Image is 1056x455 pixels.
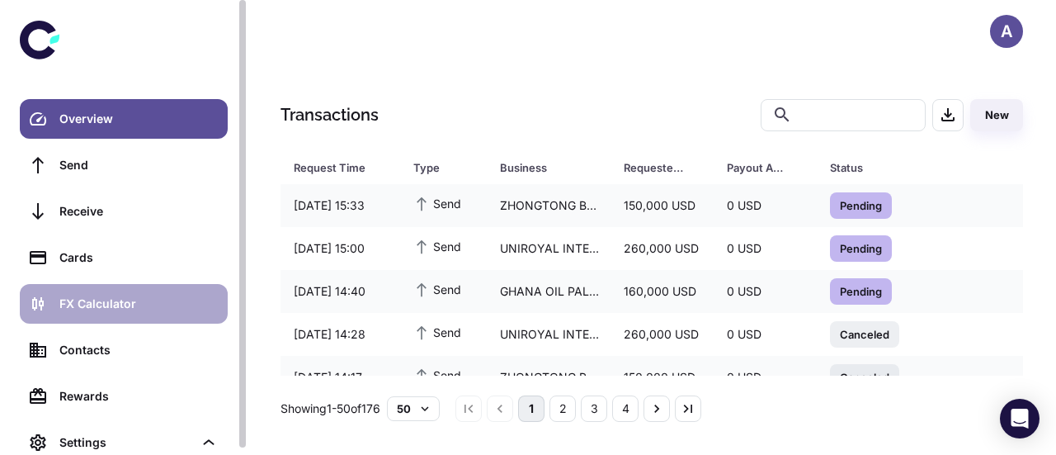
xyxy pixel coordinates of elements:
div: 0 USD [714,233,817,264]
div: [DATE] 15:00 [280,233,400,264]
div: 260,000 USD [610,319,714,350]
div: [DATE] 14:28 [280,319,400,350]
div: Cards [59,249,218,267]
a: Cards [20,238,228,277]
div: 0 USD [714,319,817,350]
div: 0 USD [714,276,817,307]
div: ZHONGTONG BUS HONG KONG COMPANY LIMITED [487,190,610,221]
span: Pending [830,282,892,299]
span: Send [413,323,461,341]
div: 260,000 USD [610,233,714,264]
span: Request Time [294,156,394,179]
div: UNIROYAL INTERNATIONAL INDUSTRIES LIMITED [487,233,610,264]
div: Request Time [294,156,372,179]
span: Send [413,280,461,298]
span: Type [413,156,480,179]
nav: pagination navigation [453,396,704,422]
div: GHANA OIL PALM DEVELOPMENT COMPANY LIMITED [487,276,610,307]
div: 0 USD [714,362,817,393]
div: Settings [59,434,193,452]
button: Go to next page [643,396,670,422]
div: [DATE] 15:33 [280,190,400,221]
span: Canceled [830,325,899,342]
div: Overview [59,110,218,128]
div: FX Calculator [59,295,218,313]
button: Go to page 2 [549,396,576,422]
p: Showing 1-50 of 176 [280,400,380,418]
button: Go to page 3 [581,396,607,422]
a: Send [20,145,228,185]
div: Requested Amount [624,156,686,179]
div: ZHONGTONG BUS HONG KONG COMPANY LIMITED [487,362,610,393]
div: 150,000 USD [610,362,714,393]
button: Go to page 4 [612,396,639,422]
span: Requested Amount [624,156,707,179]
button: A [990,15,1023,48]
span: Send [413,237,461,255]
span: Pending [830,197,892,213]
div: 160,000 USD [610,276,714,307]
div: [DATE] 14:17 [280,362,400,393]
a: FX Calculator [20,284,228,324]
div: 150,000 USD [610,190,714,221]
div: Payout Amount [727,156,789,179]
div: Send [59,156,218,174]
a: Rewards [20,377,228,416]
a: Receive [20,192,228,231]
div: Contacts [59,341,218,359]
span: Send [413,194,461,212]
span: Status [830,156,955,179]
div: Open Intercom Messenger [1000,399,1039,438]
div: Status [830,156,933,179]
button: 50 [387,396,440,421]
div: Type [413,156,459,179]
div: UNIROYAL INTERNATIONAL INDUSTRIES LIMITED [487,319,610,350]
div: [DATE] 14:40 [280,276,400,307]
span: Send [413,366,461,384]
div: 0 USD [714,190,817,221]
h1: Transactions [280,102,379,127]
span: Canceled [830,368,899,385]
a: Overview [20,99,228,139]
span: Payout Amount [727,156,810,179]
span: Pending [830,239,892,256]
button: Go to last page [675,396,701,422]
div: Rewards [59,387,218,405]
div: Receive [59,202,218,220]
button: page 1 [518,396,544,422]
button: New [970,99,1023,131]
a: Contacts [20,330,228,370]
